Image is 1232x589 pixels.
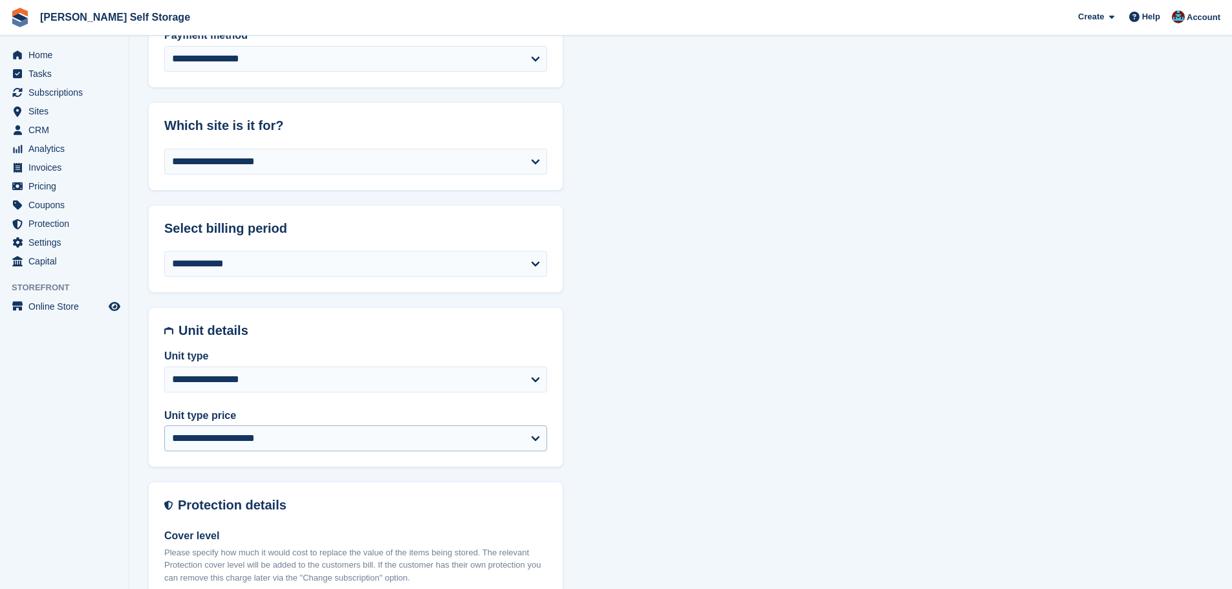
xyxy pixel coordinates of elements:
img: stora-icon-8386f47178a22dfd0bd8f6a31ec36ba5ce8667c1dd55bd0f319d3a0aa187defe.svg [10,8,30,27]
a: menu [6,252,122,270]
span: CRM [28,121,106,139]
span: Online Store [28,297,106,316]
span: Invoices [28,158,106,177]
span: Sites [28,102,106,120]
span: Capital [28,252,106,270]
a: menu [6,121,122,139]
span: Storefront [12,281,129,294]
span: Subscriptions [28,83,106,102]
a: menu [6,158,122,177]
a: menu [6,65,122,83]
span: Help [1142,10,1160,23]
label: Unit type price [164,408,547,423]
span: Create [1078,10,1104,23]
a: menu [6,297,122,316]
h2: Unit details [178,323,547,338]
a: menu [6,140,122,158]
a: menu [6,46,122,64]
h2: Select billing period [164,221,547,236]
span: Analytics [28,140,106,158]
label: Unit type [164,348,547,364]
span: Settings [28,233,106,252]
img: insurance-details-icon-731ffda60807649b61249b889ba3c5e2b5c27d34e2e1fb37a309f0fde93ff34a.svg [164,498,173,513]
a: menu [6,102,122,120]
img: unit-details-icon-595b0c5c156355b767ba7b61e002efae458ec76ed5ec05730b8e856ff9ea34a9.svg [164,323,173,338]
span: Tasks [28,65,106,83]
a: Preview store [107,299,122,314]
a: menu [6,233,122,252]
a: menu [6,177,122,195]
span: Coupons [28,196,106,214]
label: Cover level [164,528,547,544]
a: menu [6,83,122,102]
span: Account [1187,11,1220,24]
p: Please specify how much it would cost to replace the value of the items being stored. The relevan... [164,546,547,584]
h2: Which site is it for? [164,118,547,133]
span: Home [28,46,106,64]
h2: Protection details [178,498,547,513]
a: [PERSON_NAME] Self Storage [35,6,195,28]
a: menu [6,215,122,233]
img: Dev Yildirim [1172,10,1185,23]
span: Protection [28,215,106,233]
label: Payment method [164,28,547,43]
a: menu [6,196,122,214]
span: Pricing [28,177,106,195]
